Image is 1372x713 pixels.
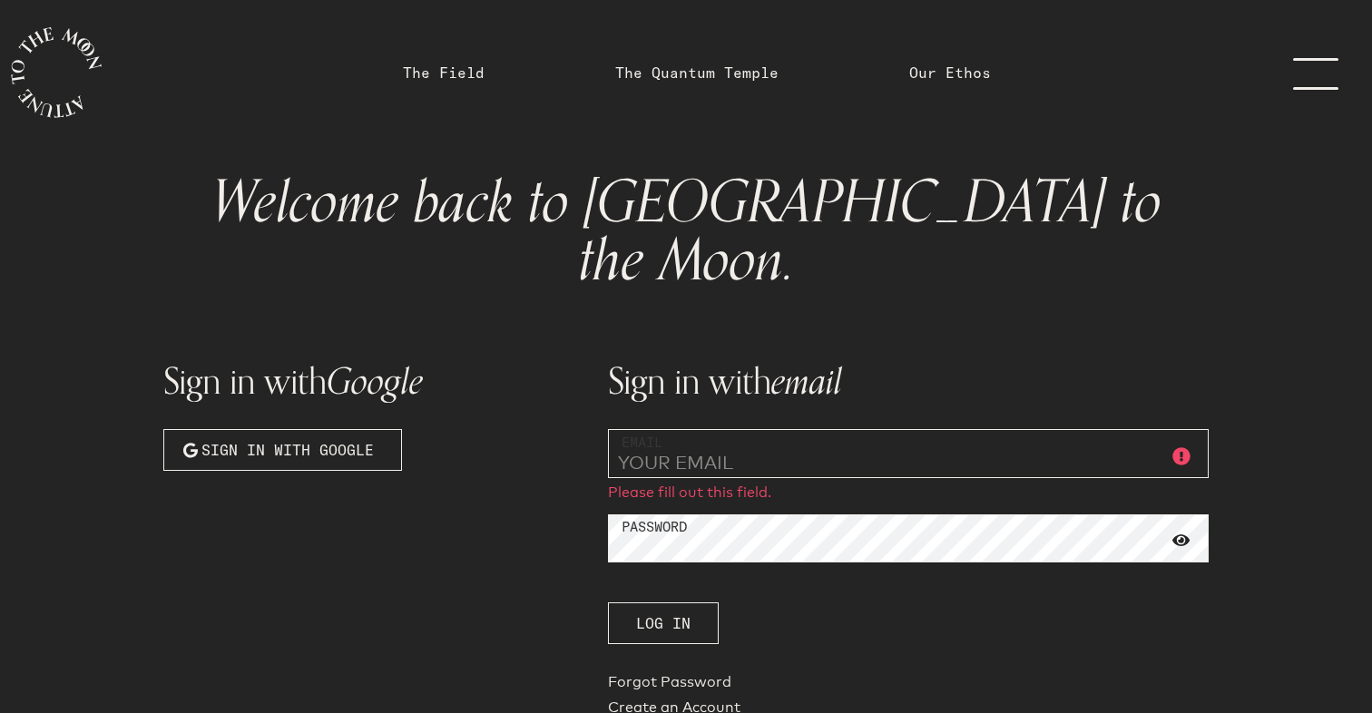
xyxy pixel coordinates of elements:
h1: Welcome back to [GEOGRAPHIC_DATA] to the Moon. [178,174,1194,290]
button: Sign in with Google [163,429,402,471]
p: Please fill out this field. [608,482,1209,503]
input: YOUR EMAIL [608,429,1209,478]
a: The Field [403,62,485,83]
a: The Quantum Temple [615,62,779,83]
h1: Sign in with [163,363,586,400]
span: email [771,352,842,412]
a: Our Ethos [909,62,991,83]
h1: Sign in with [608,363,1209,400]
span: Log In [636,612,691,634]
span: Google [327,352,423,412]
button: Log In [608,602,719,644]
span: Sign in with Google [201,439,374,461]
a: Forgot Password [608,673,1209,698]
label: Email [622,433,662,454]
label: Password [622,517,687,538]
